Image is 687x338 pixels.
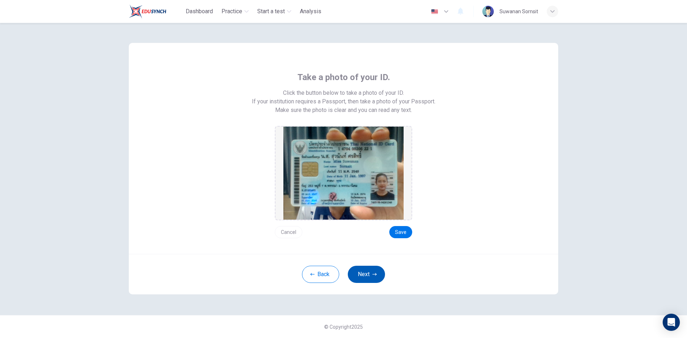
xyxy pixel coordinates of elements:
[252,89,435,106] span: Click the button below to take a photo of your ID. If your institution requires a Passport, then ...
[219,5,252,18] button: Practice
[129,4,183,19] a: Train Test logo
[663,314,680,331] div: Open Intercom Messenger
[348,266,385,283] button: Next
[297,5,324,18] button: Analysis
[257,7,285,16] span: Start a test
[297,72,390,83] span: Take a photo of your ID.
[482,6,494,17] img: Profile picture
[129,4,166,19] img: Train Test logo
[275,226,302,238] button: Cancel
[186,7,213,16] span: Dashboard
[275,106,412,114] span: Make sure the photo is clear and you can read any text.
[302,266,339,283] button: Back
[221,7,242,16] span: Practice
[389,226,412,238] button: Save
[183,5,216,18] button: Dashboard
[500,7,538,16] div: Suwanan Sornsit
[430,9,439,14] img: en
[324,324,363,330] span: © Copyright 2025
[300,7,321,16] span: Analysis
[283,127,404,220] img: preview screemshot
[254,5,294,18] button: Start a test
